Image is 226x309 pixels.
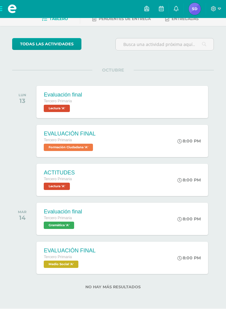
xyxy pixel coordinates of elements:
[12,38,81,50] a: todas las Actividades
[92,14,151,24] a: Pendientes de entrega
[92,68,134,73] span: OCTUBRE
[44,216,72,220] span: Tercero Primaria
[50,17,68,21] span: Tablero
[18,210,26,214] div: MAR
[44,99,72,104] span: Tercero Primaria
[18,214,26,222] div: 14
[177,177,201,183] div: 8:00 PM
[172,17,199,21] span: Entregadas
[189,3,201,15] img: bd297e632076fa756d621c8012060df6.png
[116,39,214,51] input: Busca una actividad próxima aquí...
[99,17,151,21] span: Pendientes de entrega
[42,14,68,24] a: Tablero
[177,255,201,261] div: 8:00 PM
[44,177,72,181] span: Tercero Primaria
[44,131,96,137] div: EVALUACIÓN FINAL
[19,97,26,105] div: 13
[44,105,70,112] span: Lectura 'A'
[44,183,70,190] span: Lectura 'A'
[44,255,72,259] span: Tercero Primaria
[44,261,78,268] span: Medio Social 'A'
[44,92,82,98] div: Evaluación final
[44,170,75,176] div: ACTITUDES
[44,248,96,254] div: EVALUACIÓN FINAL
[12,285,214,290] label: No hay más resultados
[44,209,82,215] div: Evaluación final
[44,138,72,142] span: Tercero Primaria
[19,93,26,97] div: LUN
[44,222,74,229] span: Gramática 'A'
[165,14,199,24] a: Entregadas
[177,216,201,222] div: 8:00 PM
[44,144,93,151] span: Formación Ciudadana 'A'
[177,139,201,144] div: 8:00 PM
